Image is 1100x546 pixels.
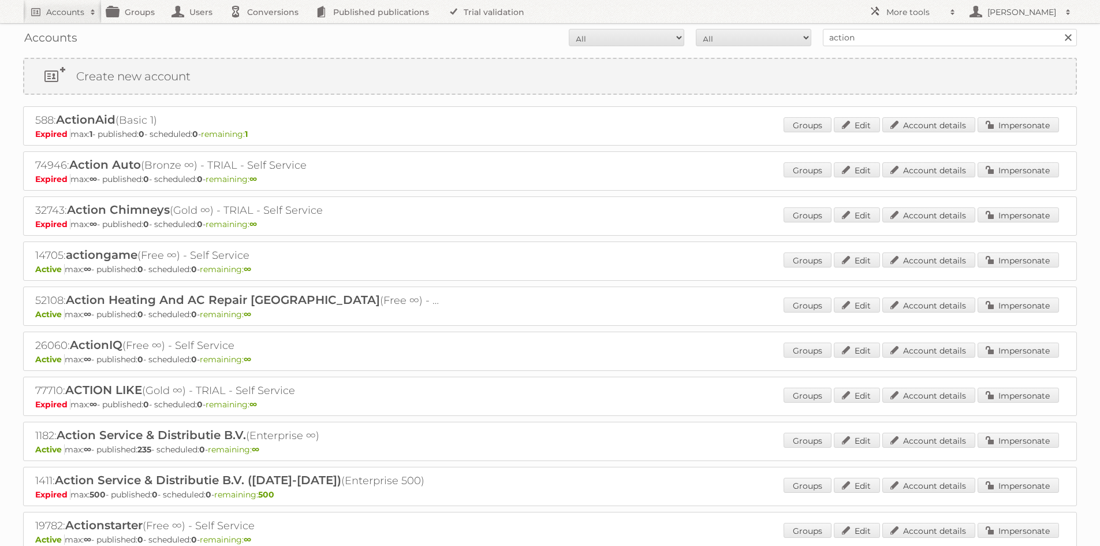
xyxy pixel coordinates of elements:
strong: ∞ [244,534,251,545]
span: Expired [35,399,70,410]
strong: ∞ [90,174,97,184]
p: max: - published: - scheduled: - [35,219,1065,229]
a: Account details [882,523,975,538]
a: Account details [882,388,975,403]
a: Edit [834,252,880,268]
span: remaining: [200,264,251,274]
strong: 0 [191,309,197,320]
span: ACTION LIKE [65,383,142,397]
strong: 235 [137,444,151,455]
span: remaining: [206,399,257,410]
a: Edit [834,478,880,493]
a: Account details [882,433,975,448]
a: Account details [882,162,975,177]
p: max: - published: - scheduled: - [35,174,1065,184]
h2: 77710: (Gold ∞) - TRIAL - Self Service [35,383,439,398]
span: Action Auto [69,158,141,172]
p: max: - published: - scheduled: - [35,489,1065,500]
h2: More tools [886,6,944,18]
p: max: - published: - scheduled: - [35,264,1065,274]
span: Action Service & Distributie B.V. [57,428,246,442]
span: Active [35,444,65,455]
h2: 26060: (Free ∞) - Self Service [35,338,439,353]
h2: 14705: (Free ∞) - Self Service [35,248,439,263]
a: Groups [784,162,831,177]
a: Account details [882,478,975,493]
p: max: - published: - scheduled: - [35,129,1065,139]
a: Account details [882,252,975,268]
a: Edit [834,388,880,403]
a: Groups [784,298,831,313]
strong: 0 [139,129,144,139]
strong: 0 [152,489,158,500]
span: Action Service & Distributie B.V. ([DATE]-[DATE]) [55,473,341,487]
a: Groups [784,388,831,403]
a: Edit [834,207,880,222]
a: Account details [882,117,975,132]
a: Edit [834,117,880,132]
p: max: - published: - scheduled: - [35,534,1065,545]
a: Impersonate [978,433,1059,448]
a: Account details [882,298,975,313]
strong: 500 [90,489,106,500]
a: Edit [834,298,880,313]
span: remaining: [200,309,251,320]
strong: 0 [191,354,197,365]
strong: 0 [197,174,203,184]
h2: Accounts [46,6,84,18]
a: Edit [834,162,880,177]
strong: ∞ [244,264,251,274]
p: max: - published: - scheduled: - [35,309,1065,320]
a: Impersonate [978,162,1059,177]
a: Impersonate [978,117,1059,132]
a: Groups [784,117,831,132]
span: Actionstarter [65,518,143,532]
span: remaining: [208,444,259,455]
a: Impersonate [978,343,1059,358]
span: Action Heating And AC Repair [GEOGRAPHIC_DATA] [66,293,380,307]
h2: 19782: (Free ∞) - Self Service [35,518,439,533]
span: remaining: [206,174,257,184]
a: Create new account [24,59,1076,94]
strong: 0 [137,309,143,320]
strong: ∞ [249,399,257,410]
span: actiongame [66,248,137,262]
span: remaining: [214,489,274,500]
span: remaining: [201,129,248,139]
strong: ∞ [84,354,91,365]
a: Groups [784,433,831,448]
h2: 588: (Basic 1) [35,113,439,128]
span: Active [35,264,65,274]
strong: 0 [192,129,198,139]
a: Account details [882,207,975,222]
strong: ∞ [244,354,251,365]
strong: 0 [199,444,205,455]
a: Groups [784,343,831,358]
span: Action Chimneys [67,203,170,217]
strong: ∞ [84,309,91,320]
a: Impersonate [978,252,1059,268]
strong: ∞ [249,219,257,229]
span: remaining: [200,534,251,545]
strong: ∞ [90,219,97,229]
h2: 1411: (Enterprise 500) [35,473,439,488]
a: Impersonate [978,207,1059,222]
a: Groups [784,478,831,493]
strong: ∞ [84,444,91,455]
a: Impersonate [978,523,1059,538]
a: Edit [834,343,880,358]
strong: ∞ [244,309,251,320]
strong: 1 [245,129,248,139]
p: max: - published: - scheduled: - [35,354,1065,365]
a: Edit [834,523,880,538]
p: max: - published: - scheduled: - [35,399,1065,410]
p: max: - published: - scheduled: - [35,444,1065,455]
a: Groups [784,523,831,538]
span: ActionIQ [70,338,122,352]
a: Groups [784,207,831,222]
strong: 0 [191,534,197,545]
strong: 0 [137,354,143,365]
span: Active [35,354,65,365]
a: Impersonate [978,478,1059,493]
strong: 500 [258,489,274,500]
